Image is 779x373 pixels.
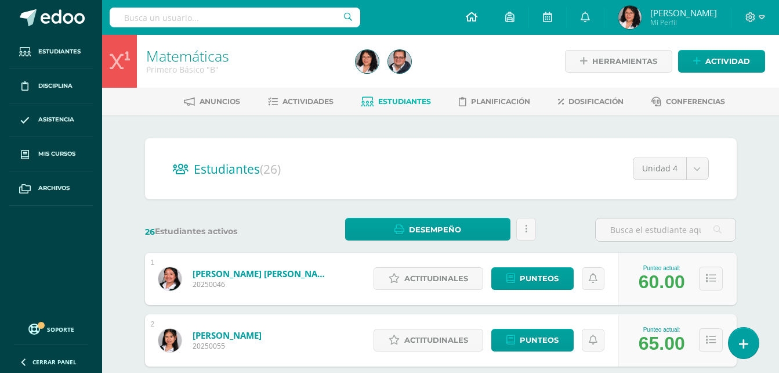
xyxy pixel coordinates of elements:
div: Primero Básico 'B' [146,64,342,75]
a: Anuncios [184,92,240,111]
span: 26 [145,227,155,237]
span: Estudiantes [194,161,281,177]
h1: Matemáticas [146,48,342,64]
a: Matemáticas [146,46,229,66]
input: Busca un usuario... [110,8,360,27]
a: Unidad 4 [633,157,708,180]
a: Estudiantes [9,35,93,69]
span: Actitudinales [404,329,468,351]
div: 60.00 [639,271,685,293]
a: Punteos [491,329,574,352]
span: Mi Perfil [650,17,717,27]
span: 20250055 [193,341,262,351]
a: [PERSON_NAME] [PERSON_NAME] [193,268,332,279]
span: 20250046 [193,279,332,289]
a: Actividad [678,50,765,73]
a: Actitudinales [374,267,483,290]
span: [PERSON_NAME] [650,7,717,19]
span: Conferencias [666,97,725,106]
span: Herramientas [592,51,657,72]
a: Conferencias [651,92,725,111]
span: Soporte [47,325,74,333]
a: Archivos [9,171,93,206]
div: 65.00 [639,333,685,354]
span: Punteos [520,329,559,351]
div: Punteo actual: [639,265,685,271]
a: Soporte [14,321,88,336]
span: Unidad 4 [642,157,677,180]
span: Actividades [282,97,334,106]
span: Actividad [705,51,750,72]
span: Disciplina [38,81,73,91]
a: Estudiantes [361,92,431,111]
span: Mis cursos [38,149,75,159]
a: Punteos [491,267,574,290]
span: Estudiantes [38,47,81,56]
img: ad66aace3be1f2641aade355974161b6.png [158,267,182,290]
span: Anuncios [200,97,240,106]
span: Actitudinales [404,268,468,289]
div: 1 [151,259,155,267]
span: Cerrar panel [32,358,77,366]
input: Busca el estudiante aquí... [596,218,735,241]
a: [PERSON_NAME] [193,329,262,341]
img: 6c4ed624df2ef078b3316a21fee1d7c6.png [356,50,379,73]
a: Disciplina [9,69,93,103]
span: Planificación [471,97,530,106]
a: Dosificación [558,92,624,111]
a: Desempeño [345,218,510,241]
img: 9b87061cb653142d0f4089bf628bde82.png [158,329,182,352]
div: Punteo actual: [639,327,685,333]
img: 6c4ed624df2ef078b3316a21fee1d7c6.png [618,6,642,29]
a: Herramientas [565,50,672,73]
span: Asistencia [38,115,74,124]
span: Archivos [38,184,70,193]
a: Mis cursos [9,137,93,171]
span: Desempeño [409,219,461,241]
a: Asistencia [9,103,93,138]
span: Dosificación [568,97,624,106]
label: Estudiantes activos [145,226,286,237]
a: Actividades [268,92,334,111]
span: (26) [260,161,281,177]
span: Estudiantes [378,97,431,106]
a: Actitudinales [374,329,483,352]
span: Punteos [520,268,559,289]
div: 2 [151,320,155,328]
a: Planificación [459,92,530,111]
img: fe380b2d4991993556c9ea662cc53567.png [388,50,411,73]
